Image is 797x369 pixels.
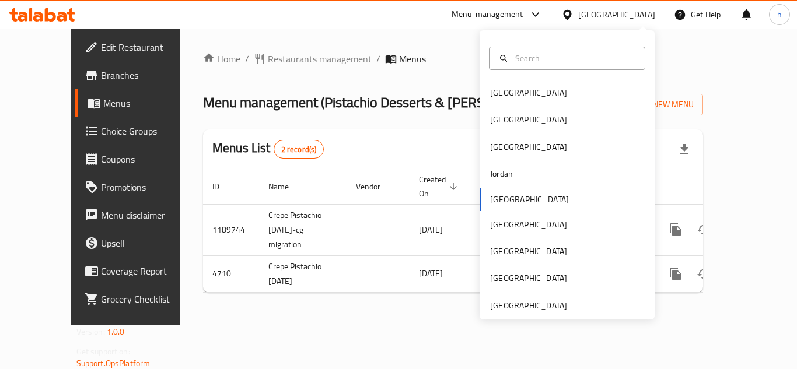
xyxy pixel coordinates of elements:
[101,68,194,82] span: Branches
[490,299,567,312] div: [GEOGRAPHIC_DATA]
[511,52,638,65] input: Search
[490,245,567,258] div: [GEOGRAPHIC_DATA]
[203,204,259,255] td: 1189744
[419,266,443,281] span: [DATE]
[103,96,194,110] span: Menus
[203,89,557,115] span: Menu management ( Pistachio Desserts & [PERSON_NAME] )
[203,52,703,66] nav: breadcrumb
[490,86,567,99] div: [GEOGRAPHIC_DATA]
[75,145,204,173] a: Coupons
[777,8,782,21] span: h
[268,180,304,194] span: Name
[101,180,194,194] span: Promotions
[107,324,125,339] span: 1.0.0
[203,255,259,292] td: 4710
[101,124,194,138] span: Choice Groups
[101,152,194,166] span: Coupons
[268,52,372,66] span: Restaurants management
[75,89,204,117] a: Menus
[613,94,703,115] button: Add New Menu
[75,61,204,89] a: Branches
[356,180,396,194] span: Vendor
[670,135,698,163] div: Export file
[399,52,426,66] span: Menus
[490,218,567,231] div: [GEOGRAPHIC_DATA]
[419,222,443,237] span: [DATE]
[75,33,204,61] a: Edit Restaurant
[690,260,718,288] button: Change Status
[101,208,194,222] span: Menu disclaimer
[254,52,372,66] a: Restaurants management
[203,52,240,66] a: Home
[662,260,690,288] button: more
[76,344,130,359] span: Get support on:
[75,285,204,313] a: Grocery Checklist
[274,140,324,159] div: Total records count
[690,216,718,244] button: Change Status
[622,97,694,112] span: Add New Menu
[419,173,461,201] span: Created On
[376,52,380,66] li: /
[274,144,324,155] span: 2 record(s)
[490,140,567,153] div: [GEOGRAPHIC_DATA]
[662,216,690,244] button: more
[101,292,194,306] span: Grocery Checklist
[212,139,324,159] h2: Menus List
[75,117,204,145] a: Choice Groups
[259,204,347,255] td: Crepe Pistachio [DATE]-cg migration
[212,180,235,194] span: ID
[578,8,655,21] div: [GEOGRAPHIC_DATA]
[75,257,204,285] a: Coverage Report
[101,236,194,250] span: Upsell
[452,8,523,22] div: Menu-management
[259,255,347,292] td: Crepe Pistachio [DATE]
[101,264,194,278] span: Coverage Report
[101,40,194,54] span: Edit Restaurant
[75,229,204,257] a: Upsell
[490,113,567,126] div: [GEOGRAPHIC_DATA]
[75,173,204,201] a: Promotions
[490,167,513,180] div: Jordan
[245,52,249,66] li: /
[490,272,567,284] div: [GEOGRAPHIC_DATA]
[76,324,105,339] span: Version:
[75,201,204,229] a: Menu disclaimer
